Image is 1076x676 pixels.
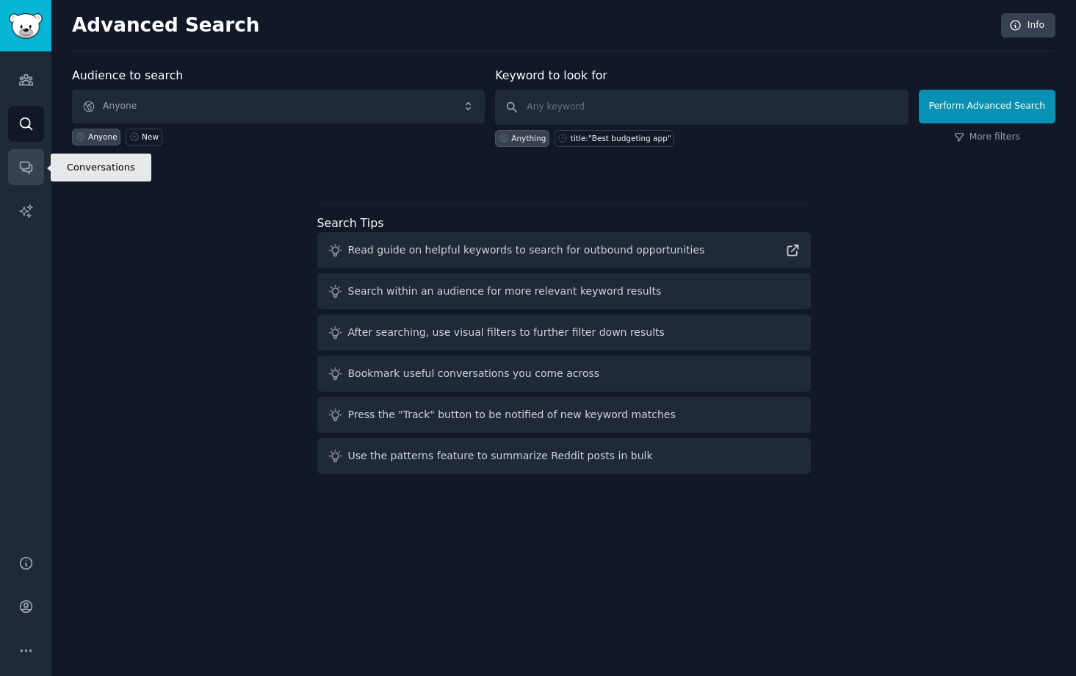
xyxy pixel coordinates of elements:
[919,90,1055,123] button: Perform Advanced Search
[511,133,546,143] div: Anything
[72,14,993,37] h2: Advanced Search
[72,68,183,82] label: Audience to search
[88,132,118,142] div: Anyone
[142,132,159,142] div: New
[348,366,600,381] div: Bookmark useful conversations you come across
[348,407,676,422] div: Press the "Track" button to be notified of new keyword matches
[348,242,705,258] div: Read guide on helpful keywords to search for outbound opportunities
[348,448,653,464] div: Use the patterns feature to summarize Reddit posts in bulk
[495,90,908,125] input: Any keyword
[348,325,665,340] div: After searching, use visual filters to further filter down results
[72,90,485,123] button: Anyone
[954,131,1020,144] a: More filters
[348,284,662,299] div: Search within an audience for more relevant keyword results
[126,129,162,145] a: New
[1001,13,1055,38] a: Info
[495,68,607,82] label: Keyword to look for
[317,216,384,230] label: Search Tips
[9,13,43,39] img: GummySearch logo
[571,133,671,143] div: title:"Best budgeting app"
